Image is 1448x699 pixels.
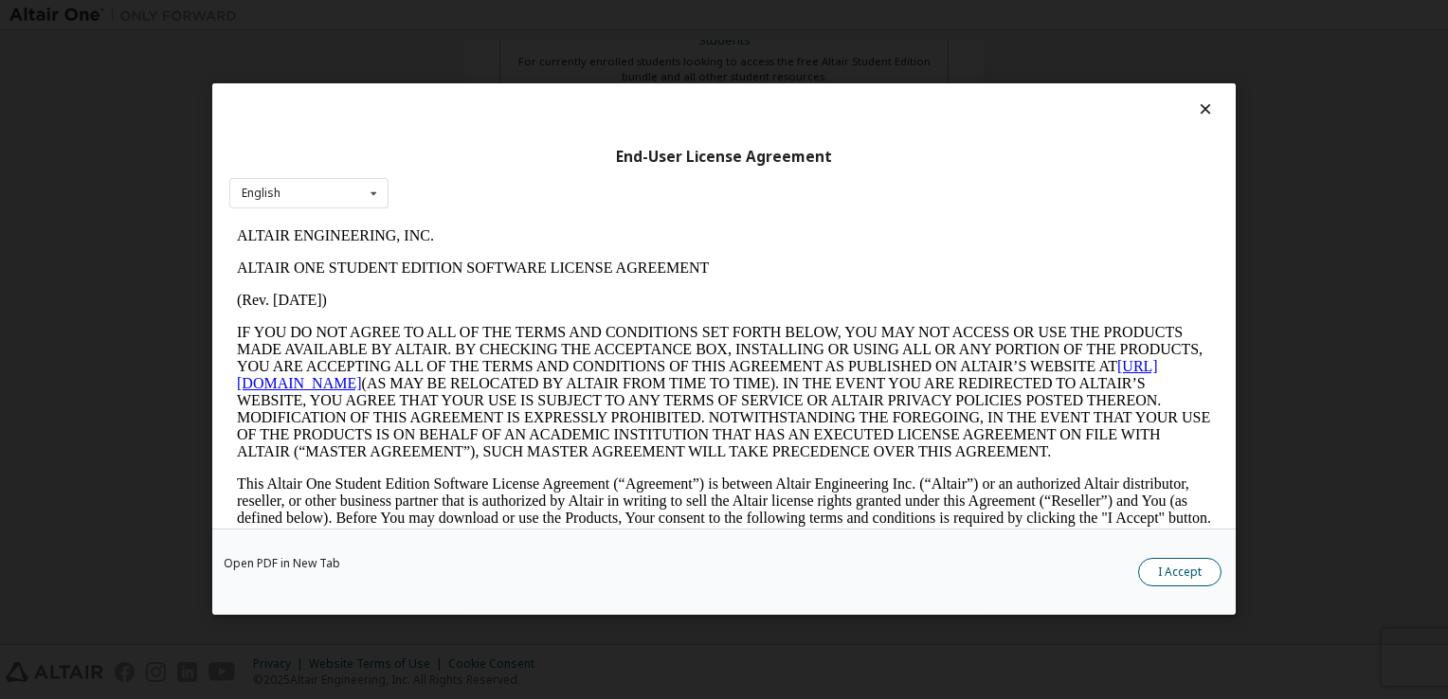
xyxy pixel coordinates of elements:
[8,138,929,171] a: [URL][DOMAIN_NAME]
[229,148,1219,167] div: End-User License Agreement
[224,559,340,570] a: Open PDF in New Tab
[8,256,982,324] p: This Altair One Student Edition Software License Agreement (“Agreement”) is between Altair Engine...
[8,40,982,57] p: ALTAIR ONE STUDENT EDITION SOFTWARE LICENSE AGREEMENT
[8,104,982,241] p: IF YOU DO NOT AGREE TO ALL OF THE TERMS AND CONDITIONS SET FORTH BELOW, YOU MAY NOT ACCESS OR USE...
[8,8,982,25] p: ALTAIR ENGINEERING, INC.
[1138,559,1222,587] button: I Accept
[8,72,982,89] p: (Rev. [DATE])
[242,188,281,199] div: English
